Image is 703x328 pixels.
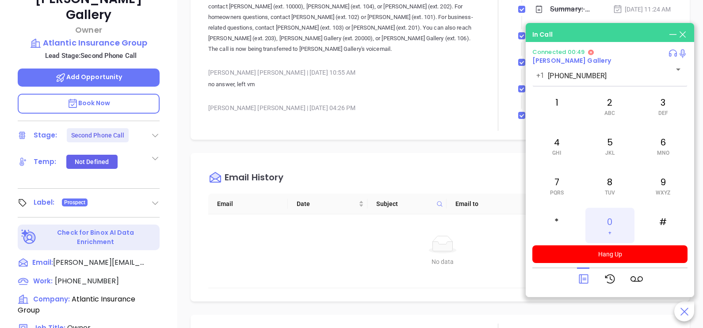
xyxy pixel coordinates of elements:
div: 0 [585,208,634,243]
span: JKL [605,150,615,156]
div: Email History [225,173,283,185]
div: [PERSON_NAME] [PERSON_NAME] [DATE] 10:55 AM [208,66,479,79]
span: WXYZ [656,190,670,196]
div: Summary: This is an Atlantic Insurance automated phone message. Their office hours are [DATE]-[DA... [550,3,590,16]
div: 9 [639,168,688,203]
span: Atlantic Insurance Group [18,294,135,315]
span: ABC [604,110,615,116]
span: | [307,104,308,111]
div: [DATE] 11:24 AM [613,4,671,14]
div: Label: [34,196,55,209]
button: Open [672,63,684,76]
span: DEF [658,110,668,116]
span: PQRS [550,190,564,196]
p: Lead Stage: Second Phone Call [22,50,160,61]
span: + [608,229,611,236]
span: Connected [532,48,566,56]
span: Prospect [64,198,86,207]
img: Ai-Enrich-DaqCidB-.svg [21,229,37,245]
span: TUV [605,190,615,196]
div: 6 [639,128,688,164]
div: 5 [585,128,634,164]
span: | [307,69,308,76]
span: Subject [376,199,433,209]
span: 00:49 [568,48,585,56]
button: Hang Up [532,245,688,263]
input: Enter phone number or name [548,72,659,80]
span: Book Now [67,99,111,107]
div: 7 [532,168,581,203]
span: [PHONE_NUMBER] [55,276,119,286]
span: Company: [33,294,70,304]
span: Email: [32,257,53,269]
div: No data [219,257,666,267]
div: 8 [585,168,634,203]
span: MNO [657,150,669,156]
div: 3 [639,88,688,124]
span: Date [297,199,357,209]
p: +1 [536,70,544,81]
p: no answer, left vm [208,79,479,90]
div: Temp: [34,155,57,168]
span: Add Opportunity [55,72,122,81]
div: 1 [532,88,581,124]
a: [PERSON_NAME] Gallery [532,56,611,65]
div: In Call [532,30,553,39]
div: [PERSON_NAME] [PERSON_NAME] [DATE] 04:26 PM [208,101,479,114]
div: # [639,208,688,243]
a: Atlantic Insurance Group [18,37,160,49]
th: Date [288,194,367,214]
p: Owner [18,24,160,36]
div: 4 [532,128,581,164]
span: [PERSON_NAME][EMAIL_ADDRESS][DOMAIN_NAME] [53,257,146,268]
th: Email [208,194,288,214]
span: Work: [33,276,53,286]
div: Second Phone Call [71,128,125,142]
div: Not Defined [75,155,109,169]
div: Stage: [34,129,57,142]
div: 2 [585,88,634,124]
p: Check for Binox AI Data Enrichment [38,228,153,247]
th: Email to [447,194,526,214]
span: GHI [552,150,561,156]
